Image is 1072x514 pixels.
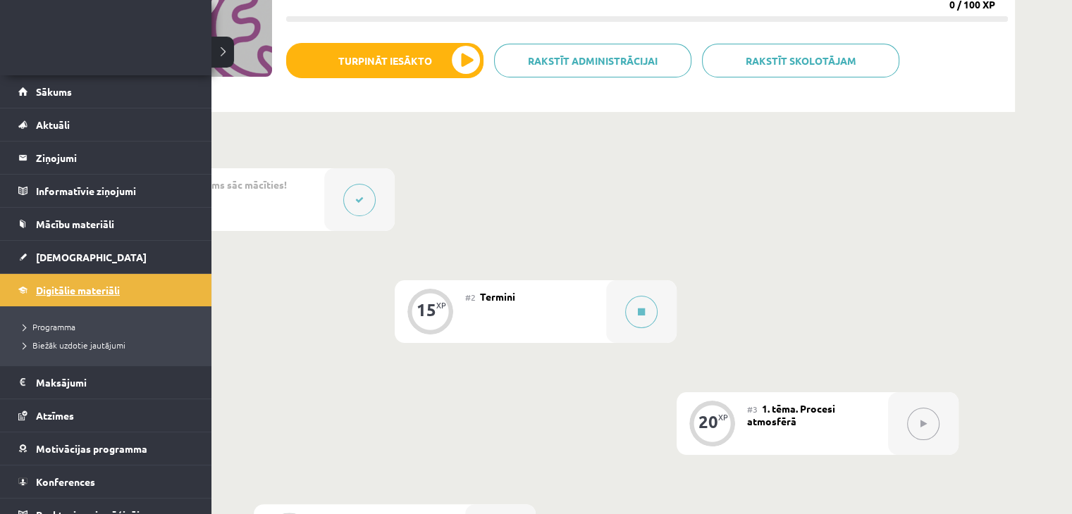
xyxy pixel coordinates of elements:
legend: Ziņojumi [36,142,194,174]
div: XP [718,413,728,421]
span: Programma [18,321,75,332]
span: Aktuāli [36,118,70,131]
a: Rakstīt administrācijai [494,44,691,77]
a: Informatīvie ziņojumi [18,175,194,207]
span: Sākums [36,85,72,98]
a: Motivācijas programma [18,432,194,465]
legend: Maksājumi [36,366,194,399]
a: Sākums [18,75,194,108]
span: Motivācijas programma [36,442,147,455]
span: Atzīmes [36,409,74,422]
a: Ziņojumi [18,142,194,174]
span: Pirms sāc mācīties! [198,178,287,191]
a: Programma [18,320,197,333]
legend: Informatīvie ziņojumi [36,175,194,207]
span: Konferences [36,475,95,488]
a: [DEMOGRAPHIC_DATA] [18,241,194,273]
span: #2 [465,292,476,303]
a: Maksājumi [18,366,194,399]
span: Digitālie materiāli [36,284,120,296]
span: 1. tēma. Procesi atmosfērā [747,402,835,427]
a: Konferences [18,465,194,498]
span: Termini [480,290,515,303]
button: Turpināt iesākto [286,43,483,78]
div: XP [436,301,446,309]
a: Mācību materiāli [18,208,194,240]
a: Digitālie materiāli [18,274,194,306]
span: [DEMOGRAPHIC_DATA] [36,251,147,263]
div: 15 [417,303,436,316]
span: Biežāk uzdotie jautājumi [18,339,125,351]
a: Rakstīt skolotājam [702,44,899,77]
span: Mācību materiāli [36,218,114,230]
a: Atzīmes [18,399,194,432]
a: Rīgas 1. Tālmācības vidusskola [16,25,128,60]
a: Biežāk uzdotie jautājumi [18,339,197,351]
a: Aktuāli [18,108,194,141]
div: 20 [698,415,718,428]
span: #3 [747,403,758,415]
